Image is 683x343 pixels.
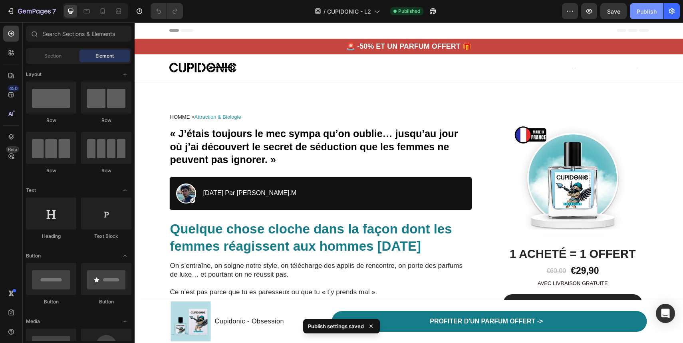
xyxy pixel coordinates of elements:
[81,233,131,240] div: Text Block
[26,167,76,174] div: Row
[26,117,76,124] div: Row
[295,293,408,305] div: PROFITER D'UN PARFUM OFFERT ->
[81,298,131,305] div: Button
[44,52,62,60] span: Section
[81,167,131,174] div: Row
[119,68,131,81] span: Toggle open
[630,3,663,19] button: Publish
[26,71,42,78] span: Layout
[369,223,507,240] h2: 1 ACHETÉ = 1 OFFERT
[6,146,19,153] div: Beta
[197,289,512,310] button: PROFITER D'UN PARFUM OFFERT -&gt;
[52,6,56,16] p: 7
[8,85,19,92] div: 450
[119,315,131,328] span: Toggle open
[600,3,627,19] button: Save
[369,258,506,265] p: AVEC LIVRAISON GRATUITE
[637,7,657,16] div: Publish
[135,22,683,343] iframe: Design area
[95,52,114,60] span: Element
[411,244,432,254] div: €60,00
[26,298,76,305] div: Button
[26,26,131,42] input: Search Sections & Elements
[81,117,131,124] div: Row
[308,322,364,330] p: Publish settings saved
[36,239,337,257] p: On s’entraîne, on soigne notre style, on télécharge des applis de rencontre, on porte des parfums...
[69,167,162,175] p: [DATE] Par [PERSON_NAME].M
[26,252,41,259] span: Button
[26,187,36,194] span: Text
[405,277,471,285] div: AJOUTER AU PANIER
[327,7,371,16] span: CUPIDONIC - L2
[26,233,76,240] div: Heading
[398,8,420,15] span: Published
[607,8,620,15] span: Save
[36,92,337,98] p: HOMME >
[119,184,131,197] span: Toggle open
[3,3,60,19] button: 7
[42,161,62,181] img: gempages_581653843448693608-cfda5e21-7239-4dc0-bac2-d8bbca4c7272.webp
[35,40,102,50] img: gempages_581653843448693608-674b2da9-b858-44bf-aeb6-fa2aae9b8a07.png
[60,92,107,98] span: Attraction & Biologie
[151,3,183,19] div: Undo/Redo
[36,265,337,274] p: Ce n’est pas parce que tu es paresseux ou que tu « t’y prends mal ».
[656,304,675,323] div: Open Intercom Messenger
[119,249,131,262] span: Toggle open
[369,272,507,290] button: AJOUTER AU PANIER
[435,242,465,255] div: €29,90
[26,318,40,325] span: Media
[378,97,498,217] a: Cupidonic - Obsession
[35,104,338,145] h1: « J’étais toujours le mec sympa qu’on oublie… jusqu’au jour où j’ai découvert le secret de séduct...
[324,7,326,16] span: /
[212,20,337,28] strong: 🚨 -50% ET UN PARFUM OFFERT 🎁
[35,197,338,233] h3: Quelque chose cloche dans la façon dont les femmes réagissent aux hommes [DATE]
